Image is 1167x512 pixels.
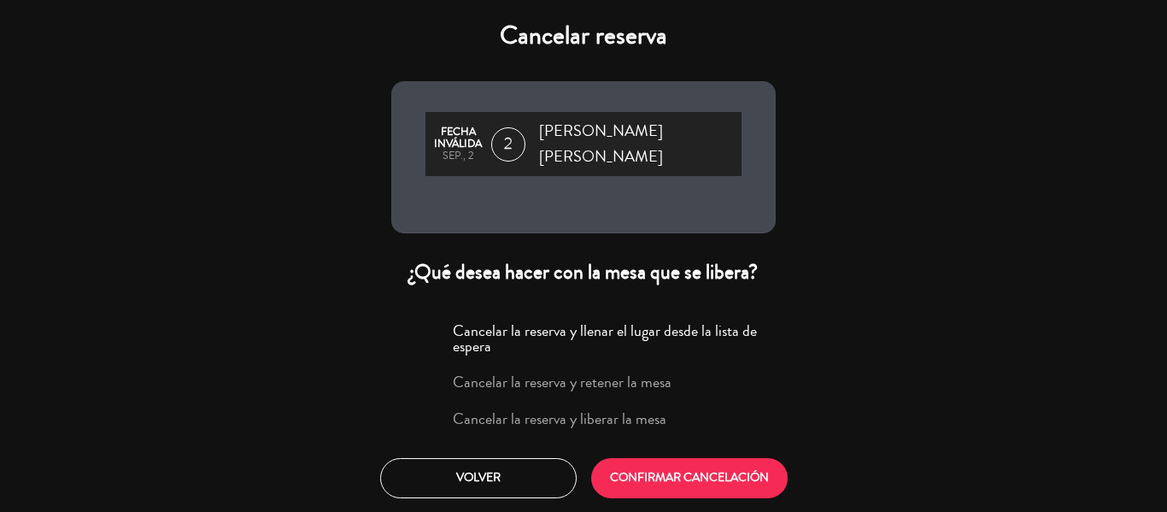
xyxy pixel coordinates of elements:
[453,374,671,390] label: Cancelar la reserva y retener la mesa
[391,21,776,51] h4: Cancelar reserva
[434,127,483,150] div: Fecha inválida
[491,127,525,162] span: 2
[434,150,483,162] div: sep., 2
[380,458,577,498] button: Volver
[539,119,742,169] span: [PERSON_NAME] [PERSON_NAME]
[391,259,776,285] div: ¿Qué desea hacer con la mesa que se libera?
[453,323,765,354] label: Cancelar la reserva y llenar el lugar desde la lista de espera
[453,411,666,427] label: Cancelar la reserva y liberar la mesa
[591,458,788,498] button: CONFIRMAR CANCELACIÓN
